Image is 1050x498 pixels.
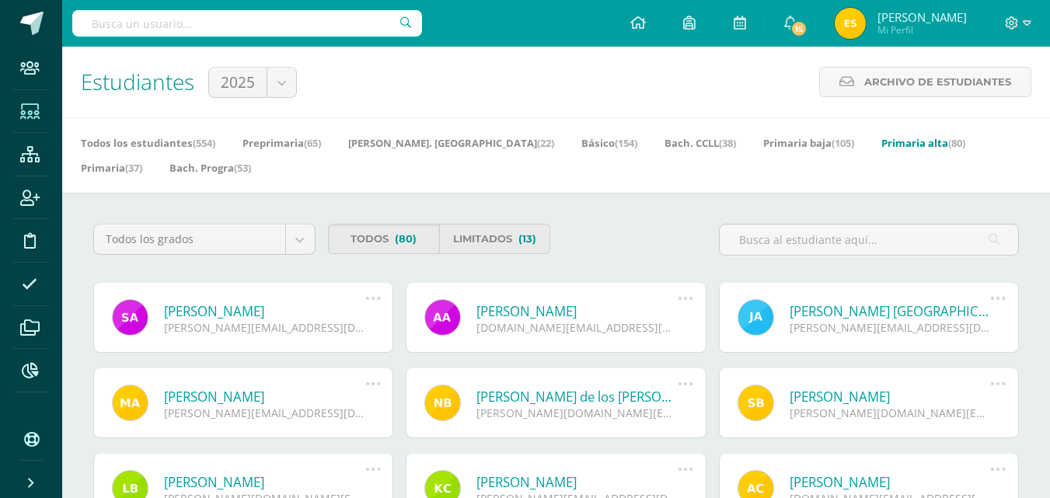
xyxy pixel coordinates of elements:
[125,161,142,175] span: (37)
[439,224,550,254] a: Limitados(13)
[948,136,965,150] span: (80)
[790,406,991,420] div: [PERSON_NAME][DOMAIN_NAME][EMAIL_ADDRESS][DOMAIN_NAME]
[304,136,321,150] span: (65)
[665,131,736,155] a: Bach. CCLL(38)
[72,10,422,37] input: Busca un usuario...
[476,473,678,491] a: [PERSON_NAME]
[537,136,554,150] span: (22)
[819,67,1031,97] a: Archivo de Estudiantes
[835,8,866,39] img: 0abf21bd2d0a573e157d53e234304166.png
[164,302,365,320] a: [PERSON_NAME]
[106,225,274,254] span: Todos los grados
[476,320,678,335] div: [DOMAIN_NAME][EMAIL_ADDRESS][DOMAIN_NAME]
[234,161,251,175] span: (53)
[790,20,808,37] span: 15
[864,68,1011,96] span: Archivo de Estudiantes
[720,225,1018,255] input: Busca al estudiante aquí...
[81,155,142,180] a: Primaria(37)
[164,320,365,335] div: [PERSON_NAME][EMAIL_ADDRESS][DOMAIN_NAME]
[790,388,991,406] a: [PERSON_NAME]
[581,131,637,155] a: Básico(154)
[81,67,194,96] span: Estudiantes
[164,406,365,420] div: [PERSON_NAME][EMAIL_ADDRESS][DOMAIN_NAME]
[328,224,439,254] a: Todos(80)
[476,302,678,320] a: [PERSON_NAME]
[164,388,365,406] a: [PERSON_NAME]
[763,131,854,155] a: Primaria baja(105)
[476,406,678,420] div: [PERSON_NAME][DOMAIN_NAME][EMAIL_ADDRESS][DOMAIN_NAME]
[209,68,296,97] a: 2025
[193,136,215,150] span: (554)
[169,155,251,180] a: Bach. Progra(53)
[877,9,967,25] span: [PERSON_NAME]
[221,68,255,97] span: 2025
[348,131,554,155] a: [PERSON_NAME]. [GEOGRAPHIC_DATA](22)
[164,473,365,491] a: [PERSON_NAME]
[518,225,536,253] span: (13)
[615,136,637,150] span: (154)
[790,473,991,491] a: [PERSON_NAME]
[476,388,678,406] a: [PERSON_NAME] de los [PERSON_NAME]
[242,131,321,155] a: Preprimaria(65)
[881,131,965,155] a: Primaria alta(80)
[395,225,417,253] span: (80)
[877,23,967,37] span: Mi Perfil
[832,136,854,150] span: (105)
[790,320,991,335] div: [PERSON_NAME][EMAIL_ADDRESS][DOMAIN_NAME]
[94,225,315,254] a: Todos los grados
[81,131,215,155] a: Todos los estudiantes(554)
[790,302,991,320] a: [PERSON_NAME] [GEOGRAPHIC_DATA]
[719,136,736,150] span: (38)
